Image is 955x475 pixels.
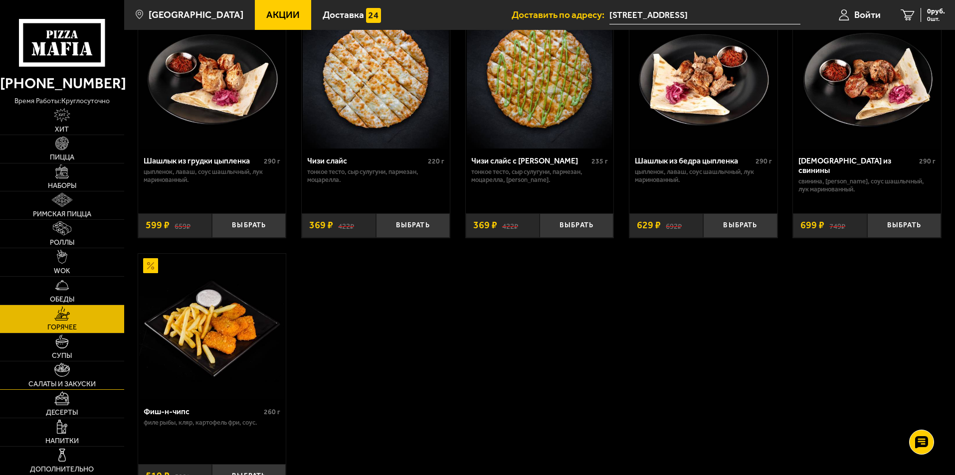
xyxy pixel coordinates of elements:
[635,156,753,165] div: Шашлык из бедра цыпленка
[303,3,448,149] img: Чизи слайс
[47,324,77,331] span: Горячее
[33,211,91,218] span: Римская пицца
[854,10,881,19] span: Войти
[637,220,661,230] span: 629 ₽
[798,156,917,175] div: [DEMOGRAPHIC_DATA] из свинины
[635,168,772,184] p: цыпленок, лаваш, соус шашлычный, лук маринованный.
[175,220,191,230] s: 659 ₽
[149,10,243,19] span: [GEOGRAPHIC_DATA]
[323,10,364,19] span: Доставка
[540,213,613,238] button: Выбрать
[138,254,286,399] a: АкционныйФиш-н-чипс
[591,157,608,165] span: 235 г
[144,168,281,184] p: цыпленок, лаваш, соус шашлычный, лук маринованный.
[54,268,70,275] span: WOK
[471,156,589,165] div: Чизи слайс с [PERSON_NAME]
[138,3,286,149] a: АкционныйШашлык из грудки цыпленка
[50,239,74,246] span: Роллы
[302,3,450,149] a: АкционныйЧизи слайс
[307,168,444,184] p: тонкое тесто, сыр сулугуни, пармезан, моцарелла.
[366,8,381,23] img: 15daf4d41897b9f0e9f617042186c801.svg
[28,381,96,388] span: Салаты и закуски
[471,168,608,184] p: тонкое тесто, сыр сулугуни, пармезан, моцарелла, [PERSON_NAME].
[666,220,682,230] s: 692 ₽
[52,352,72,359] span: Супы
[46,409,78,416] span: Десерты
[467,3,612,149] img: Чизи слайс с соусом Ранч
[829,220,845,230] s: 749 ₽
[376,213,450,238] button: Выбрать
[55,126,69,133] span: Хит
[919,157,936,165] span: 290 г
[512,10,609,19] span: Доставить по адресу:
[798,177,936,193] p: свинина, [PERSON_NAME], соус шашлычный, лук маринованный.
[630,3,776,149] img: Шашлык из бедра цыпленка
[144,156,262,165] div: Шашлык из грудки цыпленка
[48,182,76,189] span: Наборы
[756,157,772,165] span: 290 г
[629,3,777,149] a: АкционныйШашлык из бедра цыпленка
[266,10,300,19] span: Акции
[428,157,444,165] span: 220 г
[50,154,74,161] span: Пицца
[264,408,280,416] span: 260 г
[143,258,158,273] img: Акционный
[502,220,518,230] s: 422 ₽
[793,3,941,149] a: АкционныйШашлык из свинины
[139,3,285,149] img: Шашлык из грудки цыпленка
[927,16,945,22] span: 0 шт.
[609,6,800,24] input: Ваш адрес доставки
[144,419,281,427] p: филе рыбы, кляр, картофель фри, соус.
[703,213,777,238] button: Выбрать
[609,6,800,24] span: Санкт-Петербург, Богатырский проспект, 14к2
[50,296,74,303] span: Обеды
[212,213,286,238] button: Выбрать
[309,220,333,230] span: 369 ₽
[867,213,941,238] button: Выбрать
[139,254,285,399] img: Фиш-н-чипс
[927,8,945,15] span: 0 руб.
[30,466,94,473] span: Дополнительно
[794,3,940,149] img: Шашлык из свинины
[800,220,824,230] span: 699 ₽
[264,157,280,165] span: 290 г
[146,220,170,230] span: 599 ₽
[338,220,354,230] s: 422 ₽
[307,156,425,165] div: Чизи слайс
[473,220,497,230] span: 369 ₽
[45,438,79,445] span: Напитки
[466,3,614,149] a: АкционныйЧизи слайс с соусом Ранч
[144,407,262,416] div: Фиш-н-чипс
